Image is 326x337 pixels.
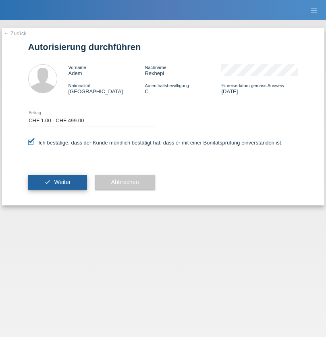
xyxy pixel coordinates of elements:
[28,175,87,190] button: check Weiter
[69,82,145,94] div: [GEOGRAPHIC_DATA]
[4,30,27,36] a: ← Zurück
[54,179,71,185] span: Weiter
[28,140,283,146] label: Ich bestätige, dass der Kunde mündlich bestätigt hat, dass er mit einer Bonitätsprüfung einversta...
[310,6,318,15] i: menu
[145,83,189,88] span: Aufenthaltsbewilligung
[221,83,284,88] span: Einreisedatum gemäss Ausweis
[221,82,298,94] div: [DATE]
[111,179,139,185] span: Abbrechen
[69,83,91,88] span: Nationalität
[69,64,145,76] div: Adem
[69,65,86,70] span: Vorname
[306,8,322,13] a: menu
[145,65,166,70] span: Nachname
[145,82,221,94] div: C
[28,42,298,52] h1: Autorisierung durchführen
[145,64,221,76] div: Rexhepi
[95,175,155,190] button: Abbrechen
[44,179,51,185] i: check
